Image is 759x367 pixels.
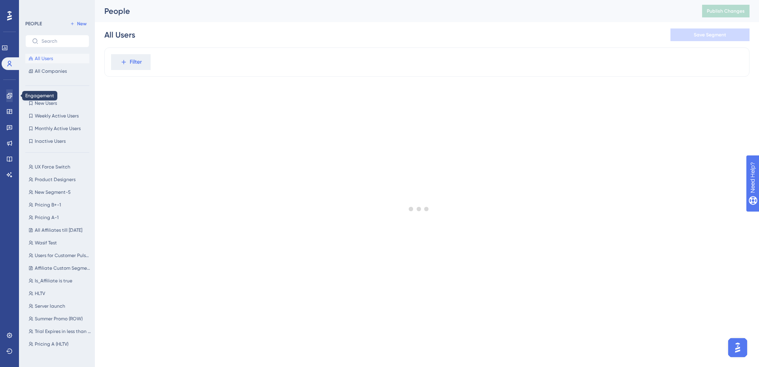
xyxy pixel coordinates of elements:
button: Pricing A-1 [25,213,94,222]
span: New [77,21,87,27]
span: Pricing A (HLTV) [35,341,68,347]
span: Inactive Users [35,138,66,144]
span: Pricing B+-1 [35,202,61,208]
button: All Users [25,54,89,63]
span: UX Force Switch [35,164,70,170]
div: People [104,6,682,17]
button: All Affiliates till [DATE] [25,225,94,235]
span: Trial Expires in less than 48hrs [35,328,91,335]
button: New Segment-5 [25,187,94,197]
span: New Segment-5 [35,189,71,195]
span: All Companies [35,68,67,74]
button: Monthly Active Users [25,124,89,133]
button: UX Force Switch [25,162,94,172]
span: Need Help? [19,2,49,11]
button: Product Designers [25,175,94,184]
span: HLTV [35,290,45,297]
button: All Companies [25,66,89,76]
span: Monthly Active Users [35,125,81,132]
span: Affiliate Custom Segment to exclude [35,265,91,271]
span: Publish Changes [707,8,745,14]
input: Search [42,38,83,44]
iframe: UserGuiding AI Assistant Launcher [726,336,750,359]
span: Summer Promo (ROW) [35,316,83,322]
button: New [67,19,89,28]
span: Weekly Active Users [35,113,79,119]
div: All Users [104,29,135,40]
button: Is_Affiliate is true [25,276,94,286]
button: New Users [25,98,89,108]
button: HLTV [25,289,94,298]
span: All Users [35,55,53,62]
button: Pricing A (HLTV) [25,339,94,349]
button: Affiliate Custom Segment to exclude [25,263,94,273]
button: Pricing B+-1 [25,200,94,210]
span: Users for Customer Pulse Survey 2025 [35,252,91,259]
button: Users for Customer Pulse Survey 2025 [25,251,94,260]
span: Save Segment [694,32,726,38]
div: PEOPLE [25,21,42,27]
span: Product Designers [35,176,76,183]
span: All Affiliates till [DATE] [35,227,82,233]
button: Inactive Users [25,136,89,146]
span: New Users [35,100,57,106]
span: Wasif Test [35,240,57,246]
span: Is_Affiliate is true [35,278,72,284]
button: Save Segment [670,28,750,41]
button: Summer Promo (ROW) [25,314,94,323]
span: Pricing A-1 [35,214,59,221]
button: Trial Expires in less than 48hrs [25,327,94,336]
span: Server launch [35,303,65,309]
button: Server launch [25,301,94,311]
button: Weekly Active Users [25,111,89,121]
button: Wasif Test [25,238,94,248]
button: Publish Changes [702,5,750,17]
